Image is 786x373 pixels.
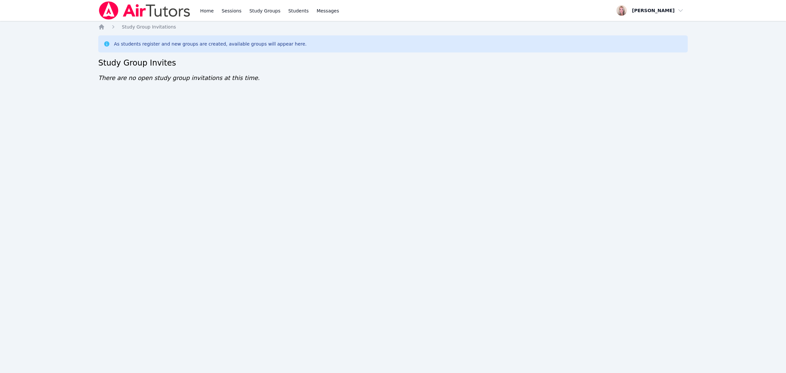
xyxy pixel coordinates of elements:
span: There are no open study group invitations at this time. [98,74,260,81]
a: Study Group Invitations [122,24,176,30]
div: As students register and new groups are created, available groups will appear here. [114,41,307,47]
nav: Breadcrumb [98,24,688,30]
span: Study Group Invitations [122,24,176,29]
span: Messages [317,8,339,14]
h2: Study Group Invites [98,58,688,68]
img: Air Tutors [98,1,191,20]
